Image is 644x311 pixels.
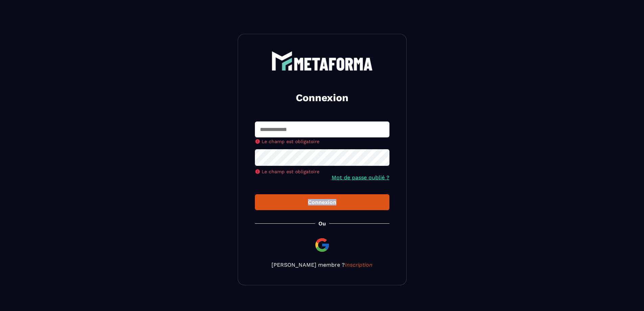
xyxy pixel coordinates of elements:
[345,262,373,268] a: Inscription
[262,139,319,144] span: Le champ est obligatoire
[271,51,373,71] img: logo
[314,237,330,253] img: google
[255,262,389,268] p: [PERSON_NAME] membre ?
[332,174,389,181] a: Mot de passe oublié ?
[255,51,389,71] a: logo
[255,194,389,210] button: Connexion
[263,91,381,105] h2: Connexion
[262,169,319,174] span: Le champ est obligatoire
[318,220,326,227] p: Ou
[260,199,384,205] div: Connexion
